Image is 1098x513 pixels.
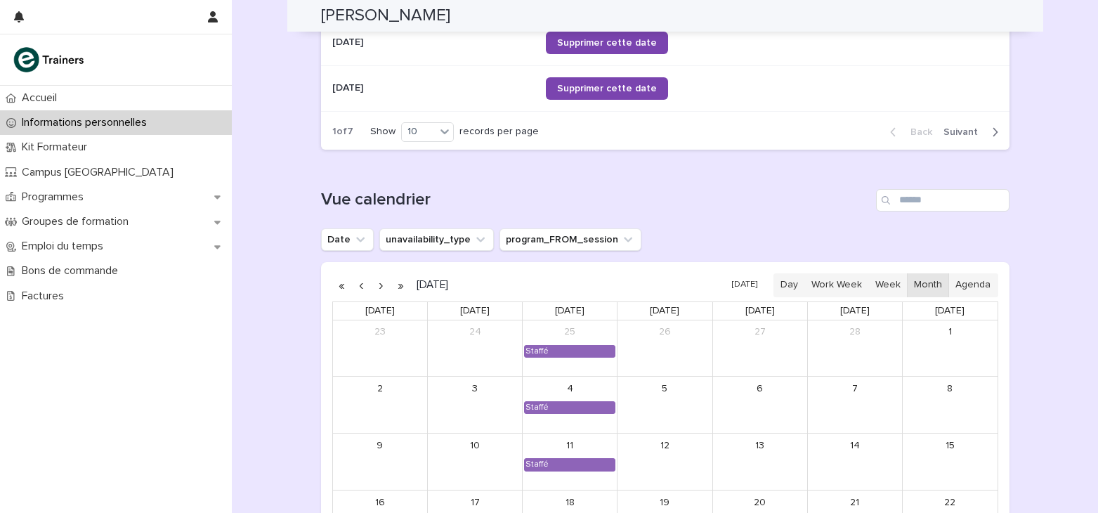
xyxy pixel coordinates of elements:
[16,215,140,228] p: Groupes de formation
[369,434,391,457] a: March 9, 2026
[428,377,523,434] td: March 3, 2026
[370,126,396,138] p: Show
[807,434,902,491] td: March 14, 2026
[16,264,129,278] p: Bons de commande
[411,280,448,290] h2: [DATE]
[902,434,997,491] td: March 15, 2026
[321,6,450,26] h2: [PERSON_NAME]
[11,46,89,74] img: K0CqGN7SDeD6s4JG8KQk
[807,320,902,377] td: February 28, 2026
[943,127,986,137] span: Next
[807,377,902,434] td: March 7, 2026
[749,377,771,400] a: March 6, 2026
[879,126,938,138] button: Back
[712,377,807,434] td: March 6, 2026
[647,302,682,320] a: Thursday
[844,377,866,400] a: March 7, 2026
[459,126,539,138] p: records per page
[523,320,617,377] td: February 25, 2026
[938,126,1009,138] button: Next
[712,320,807,377] td: February 27, 2026
[428,434,523,491] td: March 10, 2026
[837,302,872,320] a: Saturday
[552,302,587,320] a: Wednesday
[428,320,523,377] td: February 24, 2026
[369,377,391,400] a: March 2, 2026
[321,115,365,149] p: 1 of 7
[16,290,75,303] p: Factures
[332,274,352,297] button: Previous year
[939,321,961,344] a: March 1, 2026
[457,302,492,320] a: Tuesday
[402,124,436,139] div: 10
[653,434,676,457] a: March 12, 2026
[804,273,869,297] button: Work Week
[321,20,1009,65] tr: [DATE][DATE] Supprimer cette date
[948,273,998,297] button: Agenda
[868,273,908,297] button: Week
[558,377,581,400] a: March 4, 2026
[321,190,870,210] h1: Vue calendrier
[546,77,668,100] a: Supprimer cette date
[333,377,428,434] td: March 2, 2026
[362,302,398,320] a: Monday
[902,377,997,434] td: March 8, 2026
[617,320,712,377] td: February 26, 2026
[16,240,115,253] p: Emploi du temps
[773,273,805,297] button: Day
[902,320,997,377] td: March 1, 2026
[617,377,712,434] td: March 5, 2026
[558,434,581,457] a: March 11, 2026
[558,321,581,344] a: February 25, 2026
[523,434,617,491] td: March 11, 2026
[464,434,486,457] a: March 10, 2026
[749,434,771,457] a: March 13, 2026
[372,274,391,297] button: Next month
[16,91,68,105] p: Accueil
[321,65,1009,111] tr: [DATE][DATE] Supprimer cette date
[743,302,778,320] a: Friday
[844,321,866,344] a: February 28, 2026
[333,320,428,377] td: February 23, 2026
[16,116,158,129] p: Informations personnelles
[653,377,676,400] a: March 5, 2026
[16,190,95,204] p: Programmes
[557,38,657,48] span: Supprimer cette date
[932,302,967,320] a: Sunday
[844,434,866,457] a: March 14, 2026
[557,84,657,93] span: Supprimer cette date
[499,228,641,251] button: program_FROM_session
[546,32,668,54] a: Supprimer cette date
[369,321,391,344] a: February 23, 2026
[332,34,366,48] p: [DATE]
[464,377,486,400] a: March 3, 2026
[391,274,411,297] button: Next year
[902,127,932,137] span: Back
[712,434,807,491] td: March 13, 2026
[525,402,549,413] div: Staffé
[653,321,676,344] a: February 26, 2026
[525,346,549,357] div: Staffé
[525,459,549,470] div: Staffé
[939,434,961,457] a: March 15, 2026
[725,275,764,295] button: [DATE]
[464,321,486,344] a: February 24, 2026
[16,166,185,179] p: Campus [GEOGRAPHIC_DATA]
[321,228,374,251] button: Date
[617,434,712,491] td: March 12, 2026
[907,273,949,297] button: Month
[333,434,428,491] td: March 9, 2026
[352,274,372,297] button: Previous month
[749,321,771,344] a: February 27, 2026
[939,377,961,400] a: March 8, 2026
[523,377,617,434] td: March 4, 2026
[379,228,494,251] button: unavailability_type
[332,79,366,94] p: [DATE]
[876,189,1009,212] input: Search
[16,141,98,154] p: Kit Formateur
